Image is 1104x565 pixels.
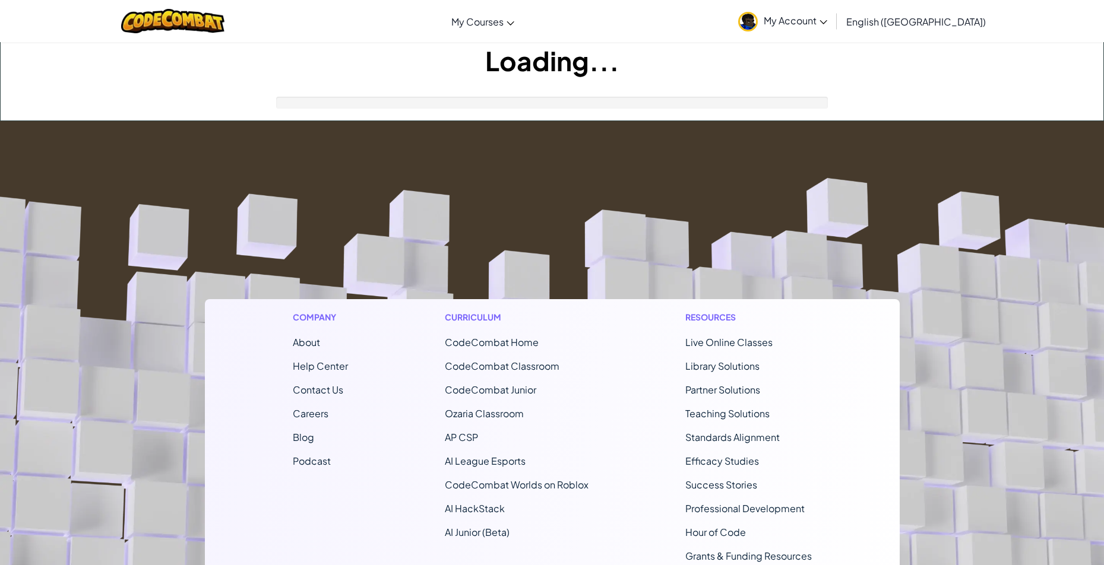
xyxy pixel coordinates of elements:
[685,478,757,491] a: Success Stories
[445,526,510,538] a: AI Junior (Beta)
[685,336,773,348] a: Live Online Classes
[293,336,320,348] a: About
[685,526,746,538] a: Hour of Code
[445,431,478,443] a: AP CSP
[685,502,805,515] a: Professional Development
[293,311,348,323] h1: Company
[685,407,770,420] a: Teaching Solutions
[685,550,812,562] a: Grants & Funding Resources
[293,383,343,396] span: Contact Us
[445,336,539,348] span: CodeCombat Home
[293,407,328,420] a: Careers
[445,311,589,323] h1: Curriculum
[445,407,524,420] a: Ozaria Classroom
[1,42,1103,79] h1: Loading...
[685,455,759,467] a: Efficacy Studies
[685,360,760,372] a: Library Solutions
[445,360,559,372] a: CodeCombat Classroom
[445,5,520,37] a: My Courses
[732,2,833,40] a: My Account
[445,478,589,491] a: CodeCombat Worlds on Roblox
[685,431,780,443] a: Standards Alignment
[445,383,536,396] a: CodeCombat Junior
[846,15,986,28] span: English ([GEOGRAPHIC_DATA])
[293,431,314,443] a: Blog
[121,9,225,33] img: CodeCombat logo
[738,12,758,31] img: avatar
[685,311,812,323] h1: Resources
[445,502,505,515] a: AI HackStack
[685,383,760,396] a: Partner Solutions
[293,455,331,467] a: Podcast
[764,14,827,27] span: My Account
[293,360,348,372] a: Help Center
[445,455,526,467] a: AI League Esports
[451,15,504,28] span: My Courses
[840,5,992,37] a: English ([GEOGRAPHIC_DATA])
